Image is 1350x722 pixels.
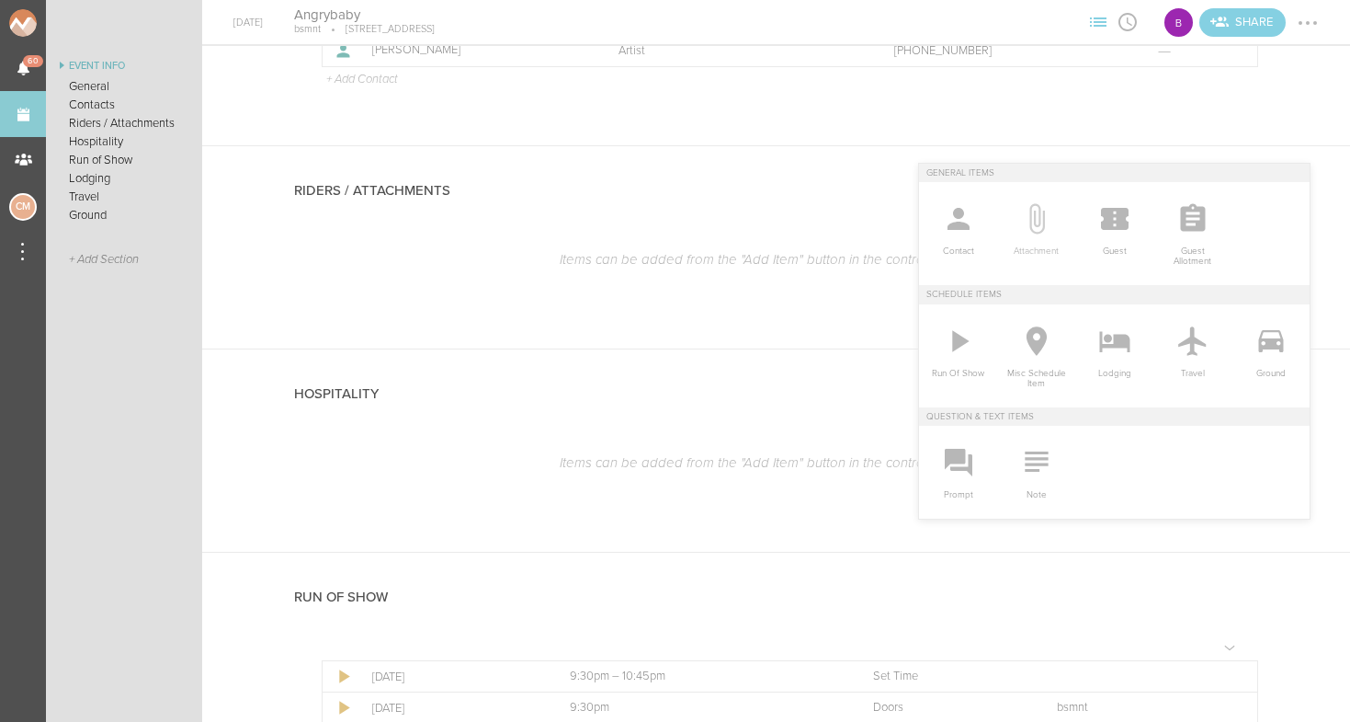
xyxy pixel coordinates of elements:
[1084,237,1144,257] span: Guest
[46,55,202,77] a: Event Info
[46,169,202,188] a: Lodging
[1075,304,1153,397] a: Lodging
[1153,304,1231,397] a: Travel
[1153,182,1231,285] li: Guest Allotment
[1006,481,1066,500] span: Note
[322,251,1258,268] p: Items can be added from the "Add Item" button in the control bar to the right
[372,43,578,58] p: [PERSON_NAME]
[372,701,529,716] p: [DATE]
[570,701,832,716] p: 9:30pm
[46,188,202,206] a: Travel
[997,304,1075,407] a: Misc Schedule Item
[873,670,1016,684] p: Set Time
[919,164,1310,182] h6: General Items
[919,426,997,519] li: Prompt
[1006,237,1066,257] span: Attachment
[46,114,202,132] a: Riders / Attachments
[919,407,1310,426] h6: Question & Text Items
[294,23,321,36] p: bsmnt
[928,481,988,500] span: Prompt
[1163,6,1195,39] div: B
[324,73,398,87] p: + Add Contact
[322,454,1258,471] p: Items can be added from the "Add Item" button in the control bar to the right
[46,96,202,114] a: Contacts
[1199,8,1286,37] a: Invite teams to the Event
[919,304,997,397] li: Run Of Show
[1083,16,1113,27] span: View Sections
[570,670,832,684] p: 9:30pm – 10:45pm
[23,55,43,67] span: 60
[46,132,202,151] a: Hospitality
[46,206,202,224] a: Ground
[919,182,997,275] li: Contact
[1057,701,1220,716] p: bsmnt
[9,193,37,221] div: Charlie McGinley
[9,9,113,37] img: NOMAD
[321,23,435,36] p: [STREET_ADDRESS]
[1113,16,1142,27] span: View Itinerary
[1084,360,1144,379] span: Lodging
[894,43,1118,58] a: [PHONE_NUMBER]
[1231,304,1310,397] a: Ground
[294,6,435,24] h4: Angrybaby
[618,43,853,58] p: Artist
[1163,6,1195,39] div: bsmnt
[294,183,450,199] h4: Riders / Attachments
[928,360,988,379] span: Run Of Show
[294,386,379,402] h4: Hospitality
[1006,360,1066,389] span: Misc Schedule Item
[1163,360,1222,379] span: Travel
[69,253,139,267] span: + Add Section
[919,285,1310,304] h6: Schedule Items
[372,670,529,684] p: [DATE]
[997,182,1075,275] li: Attachment
[1163,237,1222,267] span: Guest Allotment
[46,151,202,169] a: Run of Show
[46,77,202,96] a: General
[1241,360,1300,379] span: Ground
[928,237,988,257] span: Contact
[1075,182,1153,275] li: Guest
[997,426,1075,519] a: Note
[1199,8,1286,37] div: Share
[294,590,388,605] h4: Run of Show
[873,701,1016,716] p: Doors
